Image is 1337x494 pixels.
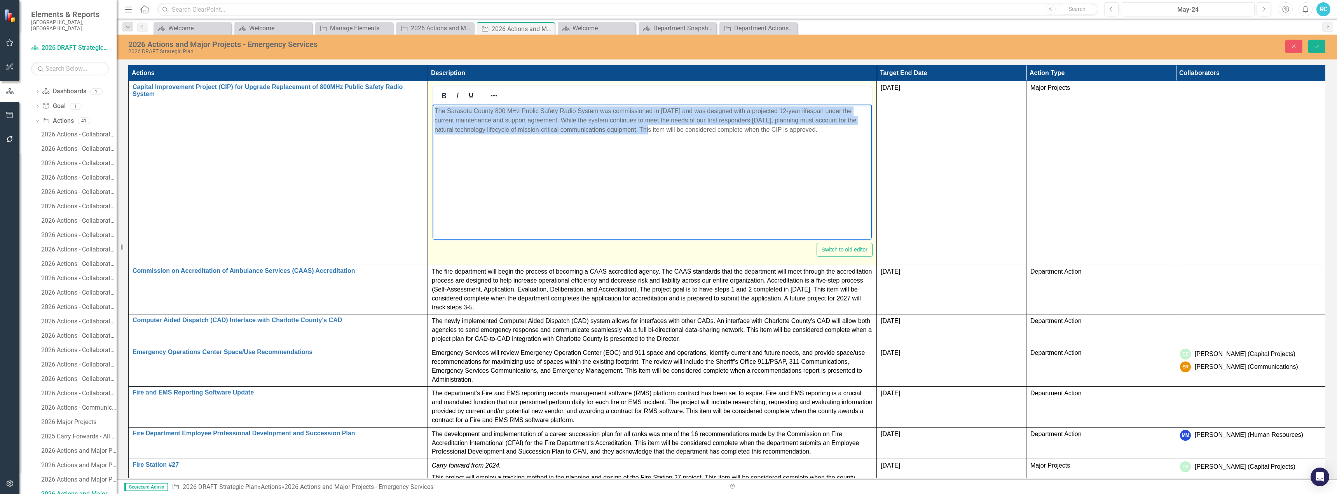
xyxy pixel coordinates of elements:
[39,459,117,471] a: 2026 Actions and Major Projects - Communications
[881,390,900,396] span: [DATE]
[41,203,117,210] div: 2026 Actions - Collaborators and Owners Financial Management
[249,23,310,33] div: Welcome
[41,419,117,426] div: 2026 Major Projects
[183,483,258,491] a: 2026 DRAFT Strategic Plan
[1030,349,1082,356] span: Department Action
[41,447,117,454] div: 2026 Actions and Major Projects - Capital Projects
[432,349,873,384] p: Emergency Services will review Emergency Operation Center (EOC) and 911 space and operations, ide...
[128,49,813,54] div: 2026 DRAFT Strategic Plan
[172,483,721,492] div: » »
[464,90,478,101] button: Underline
[1030,318,1082,324] span: Department Action
[41,361,117,368] div: 2026 Actions - Collaborators and Owners Solid Waste
[31,44,109,52] a: 2026 DRAFT Strategic Plan
[41,289,117,296] div: 2026 Actions - Collaborators and Owners PRNR
[1311,468,1329,486] div: Open Intercom Messenger
[128,40,813,49] div: 2026 Actions and Major Projects - Emergency Services
[1124,5,1252,14] div: May-24
[39,258,117,270] a: 2026 Actions - Collaborators and Owners Human Resources
[432,430,873,457] p: The development and implementation of a career succession plan for all ranks was one of the 16 re...
[124,483,168,491] span: Scorecard Admin
[133,461,424,468] a: Fire Station #27
[1180,361,1191,372] div: SR
[881,462,900,469] span: [DATE]
[1121,2,1255,16] button: May-24
[1180,430,1191,441] div: MM
[1195,363,1298,372] div: [PERSON_NAME] (Communications)
[432,317,873,344] p: The newly implemented Computer Aided Dispatch (CAD) system allows for interfaces with other CADs....
[881,268,900,275] span: [DATE]
[41,433,117,440] div: 2025 Carry Forwards - All Types
[41,375,117,382] div: 2026 Actions - Collaborators and Owners Transit
[41,390,117,397] div: 2026 Actions - Collaborators and Owners UF/IFAS
[31,10,109,19] span: Elements & Reports
[39,473,117,486] a: 2026 Actions and Major Projects - County Administration
[39,186,117,198] a: 2026 Actions - Collaborators and Owners EIT
[1195,463,1295,471] div: [PERSON_NAME] (Capital Projects)
[573,23,634,33] div: Welcome
[330,23,391,33] div: Manage Elements
[39,330,117,342] a: 2026 Actions - Collaborators and Owners Transportation
[133,430,424,437] a: Fire Department Employee Professional Development and Succession Plan
[41,232,117,239] div: 2026 Actions - Collaborators and Owners Governmental Relations
[42,117,73,126] a: Actions
[70,103,82,110] div: 1
[31,19,109,32] small: [GEOGRAPHIC_DATA], [GEOGRAPHIC_DATA]
[41,260,117,267] div: 2026 Actions - Collaborators and Owners Human Resources
[41,160,117,167] div: 2026 Actions - Collaborators and Owners Communications
[487,90,501,101] button: Reveal or hide additional toolbar items
[64,75,77,81] div: 94
[1316,2,1330,16] button: RC
[41,275,117,282] div: 2026 Actions - Collaborators and Owners Libraries and Historical Resources
[432,462,501,469] em: Carry forward from 2024.
[41,304,117,311] div: 2026 Actions - Collaborators and Owners PDS
[39,215,117,227] a: 2026 Actions - Collaborators and Owners General Services
[1195,431,1303,440] div: [PERSON_NAME] (Human Resources)
[39,286,117,299] a: 2026 Actions - Collaborators and Owners PRNR
[39,171,117,184] a: 2026 Actions - Collaborators and Owners Emergency Services
[1030,462,1070,469] span: Major Projects
[41,145,117,152] div: 2026 Actions - Collaborators and Owners Capital Projects
[1180,349,1191,360] div: CE
[39,344,117,356] a: 2026 Actions - Collaborators and Owners Stormwater
[432,267,873,312] p: The fire department will begin the process of becoming a CAAS accredited agency. The CAAS standar...
[881,84,900,91] span: [DATE]
[133,389,424,396] a: Fire and EMS Reporting Software Update
[39,301,117,313] a: 2026 Actions - Collaborators and Owners PDS
[1058,4,1096,15] button: Search
[236,23,310,33] a: Welcome
[42,87,86,96] a: Dashboards
[433,105,872,240] iframe: Rich Text Area
[41,404,117,411] div: 2026 Actions - Communication Needed
[432,472,873,491] p: This project will employ a tracking method in the planning and design of the Fire Station 27 proj...
[39,272,117,285] a: 2026 Actions - Collaborators and Owners Libraries and Historical Resources
[41,246,117,253] div: 2026 Actions - Collaborators and Owners Health and Human Services
[157,3,1098,16] input: Search ClearPoint...
[155,23,229,33] a: Welcome
[1030,431,1082,437] span: Department Action
[39,373,117,385] a: 2026 Actions - Collaborators and Owners Transit
[437,90,450,101] button: Bold
[42,102,65,111] a: Goal
[31,62,109,75] input: Search Below...
[881,318,900,324] span: [DATE]
[1180,461,1191,472] div: CE
[1069,6,1086,12] span: Search
[817,243,873,257] button: Switch to old editor
[492,24,553,34] div: 2026 Actions and Major Projects - Emergency Services
[39,157,117,169] a: 2026 Actions - Collaborators and Owners Communications
[133,267,424,274] a: Commission on Accreditation of Ambulance Services (CAAS) Accreditation
[41,347,117,354] div: 2026 Actions - Collaborators and Owners Stormwater
[261,483,281,491] a: Actions
[4,9,17,22] img: ClearPoint Strategy
[39,387,117,400] a: 2026 Actions - Collaborators and Owners UF/IFAS
[285,483,433,491] div: 2026 Actions and Major Projects - Emergency Services
[39,358,117,371] a: 2026 Actions - Collaborators and Owners Solid Waste
[721,23,795,33] a: Department Actions Report
[1030,390,1082,396] span: Department Action
[39,445,117,457] a: 2026 Actions and Major Projects - Capital Projects
[133,317,424,324] a: Computer Aided Dispatch (CAD) Interface with Charlotte County's CAD
[41,332,117,339] div: 2026 Actions - Collaborators and Owners Transportation
[411,23,472,33] div: 2026 Actions and Major Projects - UF/IFAS Extension and Sustainability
